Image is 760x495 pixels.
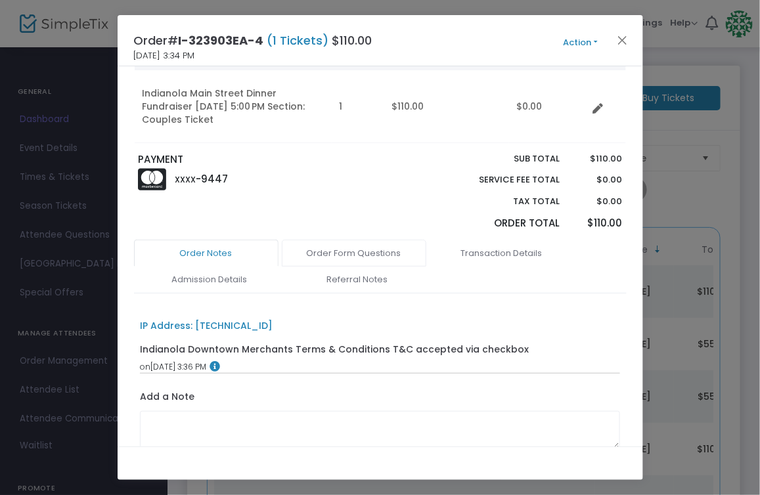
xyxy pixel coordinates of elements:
div: IP Address: [TECHNICAL_ID] [140,319,273,333]
label: Add a Note [140,390,194,407]
p: $110.00 [573,216,622,231]
p: $0.00 [573,173,622,186]
td: $110.00 [384,70,509,143]
span: (1 Tickets) [264,32,332,49]
span: on [140,361,150,372]
span: -9447 [196,172,229,186]
div: Data table [135,24,626,143]
p: $110.00 [573,152,622,165]
p: Tax Total [449,195,560,208]
a: Order Notes [134,240,279,267]
p: PAYMENT [138,152,374,167]
td: Indianola Main Street Dinner Fundraiser [DATE] 5:00 PM Section: Couples Ticket [135,70,332,143]
button: Action [541,35,620,50]
span: XXXX [175,174,196,185]
a: Referral Notes [285,266,430,293]
p: Service Fee Total [449,173,560,186]
h4: Order# $110.00 [134,32,372,49]
div: [DATE] 3:36 PM [140,361,620,373]
button: Close [614,32,631,49]
td: $0.00 [509,70,588,143]
div: Indianola Downtown Merchants Terms & Conditions T&C accepted via checkbox [140,343,529,356]
td: 1 [332,70,384,143]
span: I-323903EA-4 [179,32,264,49]
p: Order Total [449,216,560,231]
p: $0.00 [573,195,622,208]
a: Order Form Questions [282,240,426,267]
a: Transaction Details [430,240,574,267]
span: [DATE] 3:34 PM [134,49,195,62]
a: Admission Details [137,266,282,293]
p: Sub total [449,152,560,165]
